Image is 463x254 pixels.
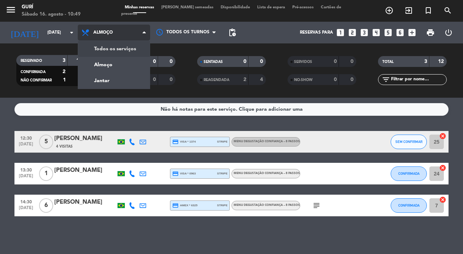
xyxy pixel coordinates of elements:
[348,28,357,37] i: looks_two
[424,59,427,64] strong: 3
[243,77,246,82] strong: 2
[336,28,345,37] i: looks_one
[39,198,53,213] span: 6
[78,41,150,57] a: Todos os serviços
[54,198,116,207] div: [PERSON_NAME]
[234,204,300,207] span: MENU DEGUSTAÇÃO CONFIANÇA – 8 passos
[17,165,35,174] span: 13:30
[93,30,113,35] span: Almoço
[391,166,427,181] button: CONFIRMADA
[170,77,174,82] strong: 0
[153,59,156,64] strong: 0
[407,28,417,37] i: add_box
[260,59,264,64] strong: 0
[17,142,35,150] span: [DATE]
[439,196,446,203] i: cancel
[334,59,337,64] strong: 0
[78,57,150,73] a: Almoço
[443,6,452,15] i: search
[351,77,355,82] strong: 0
[22,4,81,11] div: Gurí
[170,59,174,64] strong: 0
[22,11,81,18] div: Sábado 16. agosto - 10:49
[5,4,16,15] i: menu
[172,139,179,145] i: credit_card
[204,60,223,64] span: SENTADAS
[444,28,453,37] i: power_settings_new
[204,78,229,82] span: REAGENDADA
[158,5,217,9] span: [PERSON_NAME] semeadas
[404,6,413,15] i: exit_to_app
[391,198,427,213] button: CONFIRMADA
[382,60,394,64] span: TOTAL
[21,59,42,63] span: RESERVADO
[54,166,116,175] div: [PERSON_NAME]
[243,59,246,64] strong: 0
[217,5,254,9] span: Disponibilidade
[439,132,446,140] i: cancel
[67,28,76,37] i: arrow_drop_down
[438,59,445,64] strong: 12
[172,202,197,209] span: amex * 6325
[172,139,196,145] span: visa * 1374
[371,28,381,37] i: looks_4
[385,6,394,15] i: add_circle_outline
[439,22,458,43] div: LOG OUT
[217,203,228,208] span: stripe
[424,6,433,15] i: turned_in_not
[17,197,35,206] span: 14:30
[439,164,446,172] i: cancel
[217,139,228,144] span: stripe
[172,170,179,177] i: credit_card
[398,172,420,175] span: CONFIRMADA
[294,78,313,82] span: NO-SHOW
[254,5,289,9] span: Lista de espera
[234,140,300,143] span: MENU DEGUSTAÇÃO CONFIANÇA – 8 passos
[39,135,53,149] span: 5
[426,28,435,37] span: print
[289,5,317,9] span: Pré-acessos
[17,134,35,142] span: 12:30
[121,5,158,9] span: Minhas reservas
[217,171,228,176] span: stripe
[294,60,312,64] span: SERVIDOS
[17,174,35,182] span: [DATE]
[228,28,237,37] span: pending_actions
[54,134,116,143] div: [PERSON_NAME]
[172,202,179,209] i: credit_card
[63,77,66,82] strong: 1
[360,28,369,37] i: looks_3
[5,4,16,18] button: menu
[153,77,156,82] strong: 0
[78,73,150,89] a: Jantar
[5,25,44,41] i: [DATE]
[334,77,337,82] strong: 0
[56,144,73,149] span: 4 Visitas
[395,140,422,144] span: SEM CONFIRMAR
[172,170,196,177] span: visa * 0963
[382,75,390,84] i: filter_list
[383,28,393,37] i: looks_5
[351,59,355,64] strong: 0
[234,172,300,175] span: MENU DEGUSTAÇÃO CONFIANÇA – 8 passos
[391,135,427,149] button: SEM CONFIRMAR
[395,28,405,37] i: looks_6
[63,58,65,63] strong: 3
[312,201,321,210] i: subject
[300,30,333,35] span: Reservas para
[39,166,53,181] span: 1
[21,70,46,74] span: CONFIRMADA
[76,58,84,63] strong: 12
[17,206,35,214] span: [DATE]
[21,79,52,82] span: NÃO CONFIRMAR
[398,203,420,207] span: CONFIRMADA
[63,69,65,74] strong: 2
[390,76,446,84] input: Filtrar por nome...
[161,105,303,114] div: Não há notas para este serviço. Clique para adicionar uma
[260,77,264,82] strong: 4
